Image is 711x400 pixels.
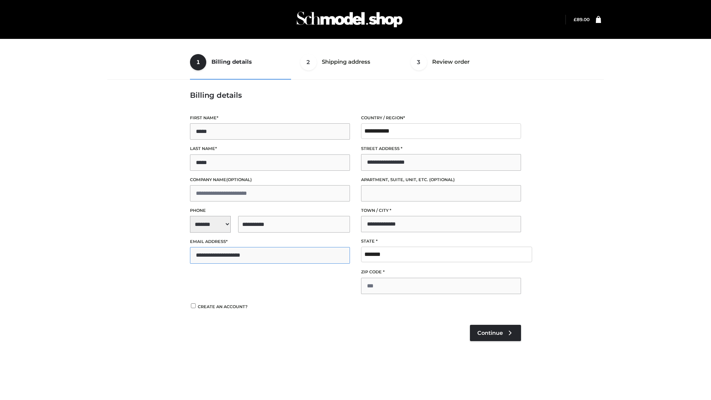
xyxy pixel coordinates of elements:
label: First name [190,114,350,121]
label: Last name [190,145,350,152]
h3: Billing details [190,91,521,100]
input: Create an account? [190,303,197,308]
label: Phone [190,207,350,214]
span: Continue [477,330,503,336]
label: Street address [361,145,521,152]
span: (optional) [429,177,455,182]
span: £ [574,17,577,22]
a: £89.00 [574,17,590,22]
label: Town / City [361,207,521,214]
label: State [361,238,521,245]
img: Schmodel Admin 964 [294,5,405,34]
label: ZIP Code [361,269,521,276]
a: Continue [470,325,521,341]
label: Country / Region [361,114,521,121]
label: Apartment, suite, unit, etc. [361,176,521,183]
span: Create an account? [198,304,248,309]
label: Email address [190,238,350,245]
bdi: 89.00 [574,17,590,22]
span: (optional) [226,177,252,182]
label: Company name [190,176,350,183]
